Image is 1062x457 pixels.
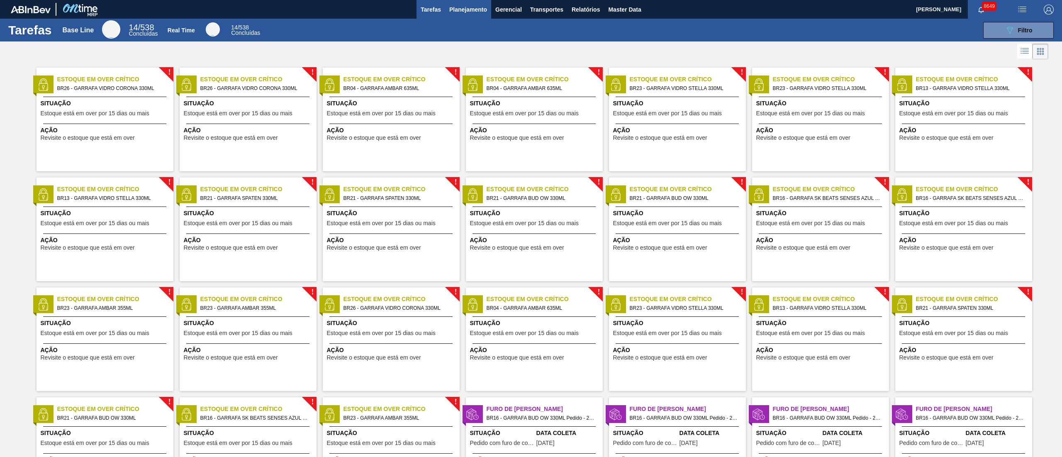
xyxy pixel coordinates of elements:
[597,179,600,185] span: !
[487,75,603,84] span: Estoque em Over Crítico
[884,289,886,295] span: !
[327,126,458,135] span: Ação
[41,346,171,355] span: Ação
[449,5,487,15] span: Planejamento
[899,220,1008,226] span: Estoque está em over por 15 dias ou mais
[470,355,564,361] span: Revisite o estoque que está em over
[609,78,622,91] img: status
[756,440,821,446] span: Pedido com furo de coleta
[231,24,238,31] span: 14
[1033,44,1048,59] div: Visão em Cards
[200,185,317,194] span: Estoque em Over Crítico
[37,188,49,201] img: status
[184,110,292,117] span: Estoque está em over por 15 dias ou mais
[184,355,278,361] span: Revisite o estoque que está em over
[753,408,765,421] img: status
[470,440,534,446] span: Pedido com furo de coleta
[756,99,887,108] span: Situação
[630,295,746,304] span: Estoque em Over Crítico
[613,110,722,117] span: Estoque está em over por 15 dias ou mais
[899,346,1030,355] span: Ação
[609,298,622,311] img: status
[916,84,1025,93] span: BR13 - GARRAFA VIDRO STELLA 330ML
[41,220,149,226] span: Estoque está em over por 15 dias ou mais
[680,429,744,438] span: Data Coleta
[470,110,579,117] span: Estoque está em over por 15 dias ou mais
[884,69,886,75] span: !
[57,295,173,304] span: Estoque em Over Crítico
[184,209,314,218] span: Situação
[184,236,314,245] span: Ação
[823,440,841,446] span: 19/08/2025
[1044,5,1054,15] img: Logout
[613,330,722,336] span: Estoque está em over por 15 dias ou mais
[8,25,52,35] h1: Tarefas
[756,220,865,226] span: Estoque está em over por 15 dias ou mais
[323,408,336,421] img: status
[231,25,260,36] div: Real Time
[327,440,436,446] span: Estoque está em over por 15 dias ou mais
[184,220,292,226] span: Estoque está em over por 15 dias ou mais
[756,330,865,336] span: Estoque está em over por 15 dias ou mais
[740,69,743,75] span: !
[454,179,457,185] span: !
[487,194,596,203] span: BR21 - GARRAFA BUD OW 330ML
[323,298,336,311] img: status
[470,245,564,251] span: Revisite o estoque que está em over
[613,126,744,135] span: Ação
[530,5,563,15] span: Transportes
[327,220,436,226] span: Estoque está em over por 15 dias ou mais
[608,5,641,15] span: Master Data
[495,5,522,15] span: Gerencial
[613,209,744,218] span: Situação
[470,236,601,245] span: Ação
[536,440,555,446] span: 19/08/2025
[630,185,746,194] span: Estoque em Over Crítico
[327,355,421,361] span: Revisite o estoque que está em over
[630,413,739,423] span: BR16 - GARRAFA BUD OW 330ML Pedido - 2004616
[756,346,887,355] span: Ação
[916,304,1025,313] span: BR21 - GARRAFA SPATEN 330ML
[773,185,889,194] span: Estoque em Over Crítico
[327,110,436,117] span: Estoque está em over por 15 dias ou mais
[1027,179,1029,185] span: !
[168,27,195,34] div: Real Time
[327,330,436,336] span: Estoque está em over por 15 dias ou mais
[57,413,167,423] span: BR21 - GARRAFA BUD OW 330ML
[630,194,739,203] span: BR21 - GARRAFA BUD OW 330ML
[57,405,173,413] span: Estoque em Over Crítico
[466,78,479,91] img: status
[327,319,458,328] span: Situação
[343,304,453,313] span: BR26 - GARRAFA VIDRO CORONA 330ML
[613,346,744,355] span: Ação
[41,330,149,336] span: Estoque está em over por 15 dias ou mais
[343,185,460,194] span: Estoque em Over Crítico
[470,135,564,141] span: Revisite o estoque que está em over
[184,99,314,108] span: Situação
[57,194,167,203] span: BR13 - GARRAFA VIDRO STELLA 330ML
[343,295,460,304] span: Estoque em Over Crítico
[899,209,1030,218] span: Situação
[470,209,601,218] span: Situação
[327,429,458,438] span: Situação
[129,24,158,36] div: Base Line
[1018,27,1033,34] span: Filtro
[63,27,94,34] div: Base Line
[753,298,765,311] img: status
[311,69,314,75] span: !
[184,440,292,446] span: Estoque está em over por 15 dias ou mais
[899,319,1030,328] span: Situação
[57,75,173,84] span: Estoque em Over Crítico
[773,413,882,423] span: BR16 - GARRAFA BUD OW 330ML Pedido - 2004595
[470,126,601,135] span: Ação
[129,23,138,32] span: 14
[916,295,1032,304] span: Estoque em Over Crítico
[470,330,579,336] span: Estoque está em over por 15 dias ou mais
[899,126,1030,135] span: Ação
[613,429,677,438] span: Situação
[41,440,149,446] span: Estoque está em over por 15 dias ou mais
[41,135,135,141] span: Revisite o estoque que está em over
[896,298,908,311] img: status
[41,319,171,328] span: Situação
[899,429,964,438] span: Situação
